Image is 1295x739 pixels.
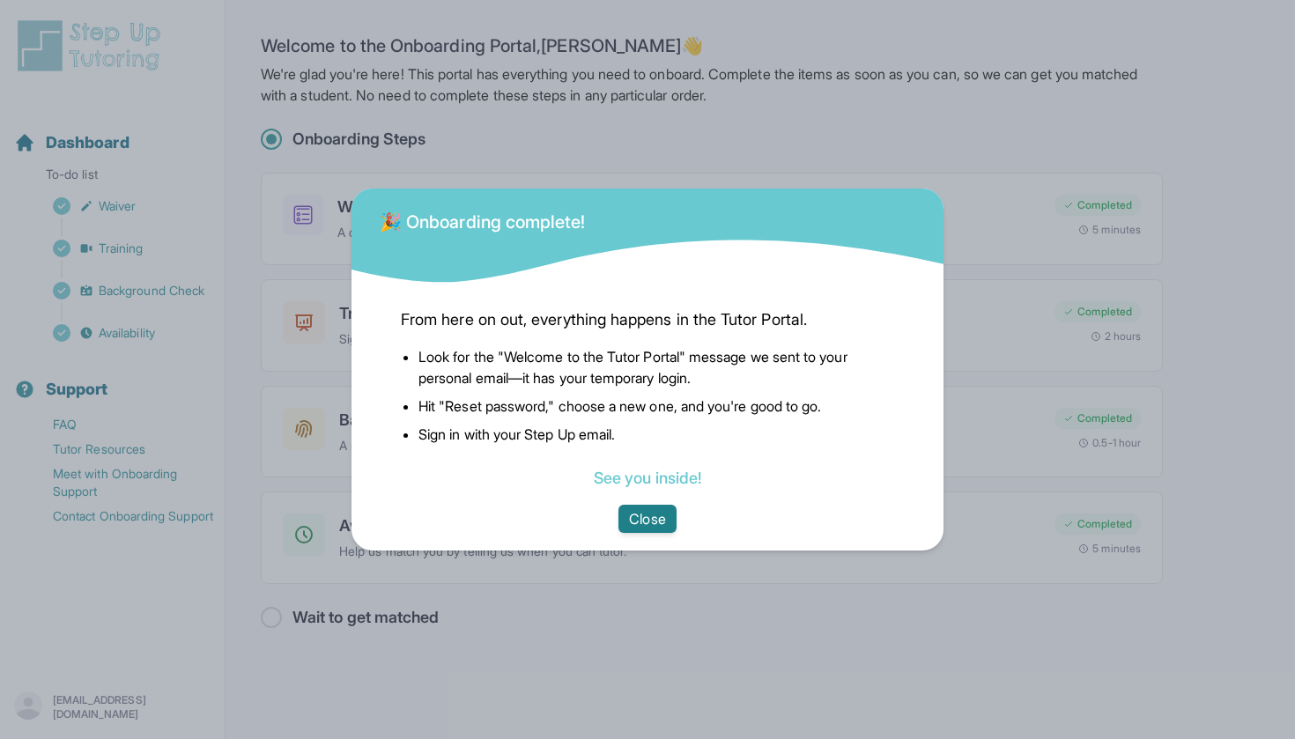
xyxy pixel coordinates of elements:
a: See you inside! [594,469,701,487]
div: 🎉 Onboarding complete! [380,199,586,234]
li: Sign in with your Step Up email. [418,424,894,445]
li: Hit "Reset password," choose a new one, and you're good to go. [418,395,894,417]
span: From here on out, everything happens in the Tutor Portal. [401,307,894,332]
li: Look for the "Welcome to the Tutor Portal" message we sent to your personal email—it has your tem... [418,346,894,388]
button: Close [618,505,676,533]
